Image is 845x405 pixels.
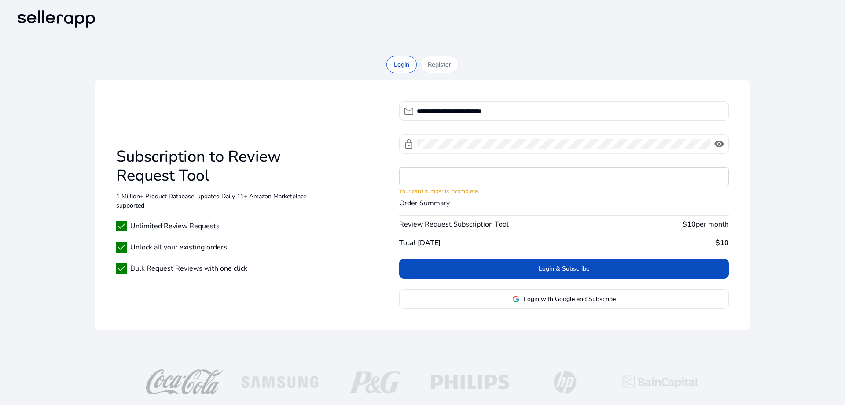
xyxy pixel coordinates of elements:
[428,369,512,395] img: philips-logo-white.png
[399,186,729,196] mat-error: Your card number is incomplete.
[116,263,127,274] span: check
[14,7,99,31] img: sellerapp-logo
[696,219,729,229] span: per month
[618,369,702,395] img: baincapitalTopLogo.png
[143,369,227,395] img: coca-cola-logo.png
[683,219,696,229] b: $10
[130,242,227,253] span: Unlock all your existing orders
[399,219,509,230] span: Review Request Subscription Tool
[404,139,414,149] span: lock
[428,60,451,69] p: Register
[523,369,607,395] img: hp-logo-white.png
[333,369,417,395] img: p-g-logo-white.png
[716,238,729,248] b: $10
[116,242,127,253] span: check
[399,259,729,279] button: Login & Subscribe
[399,238,441,248] span: Total [DATE]
[512,296,519,303] img: google-logo.svg
[714,139,724,149] span: visibility
[130,221,220,231] span: Unlimited Review Requests
[400,168,728,186] iframe: Secure card payment input frame
[399,199,729,208] h4: Order Summary
[116,147,336,185] h1: Subscription to Review Request Tool
[524,294,616,304] span: Login with Google and Subscribe
[116,192,336,210] p: 1 Million+ Product Database, updated Daily 11+ Amazon Marketplace supported
[238,369,322,395] img: Samsung-logo-white.png
[394,60,409,69] p: Login
[130,263,247,274] span: Bulk Request Reviews with one click
[399,289,729,309] button: Login with Google and Subscribe
[539,264,589,273] span: Login & Subscribe
[404,106,414,116] span: mail
[116,221,127,231] span: check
